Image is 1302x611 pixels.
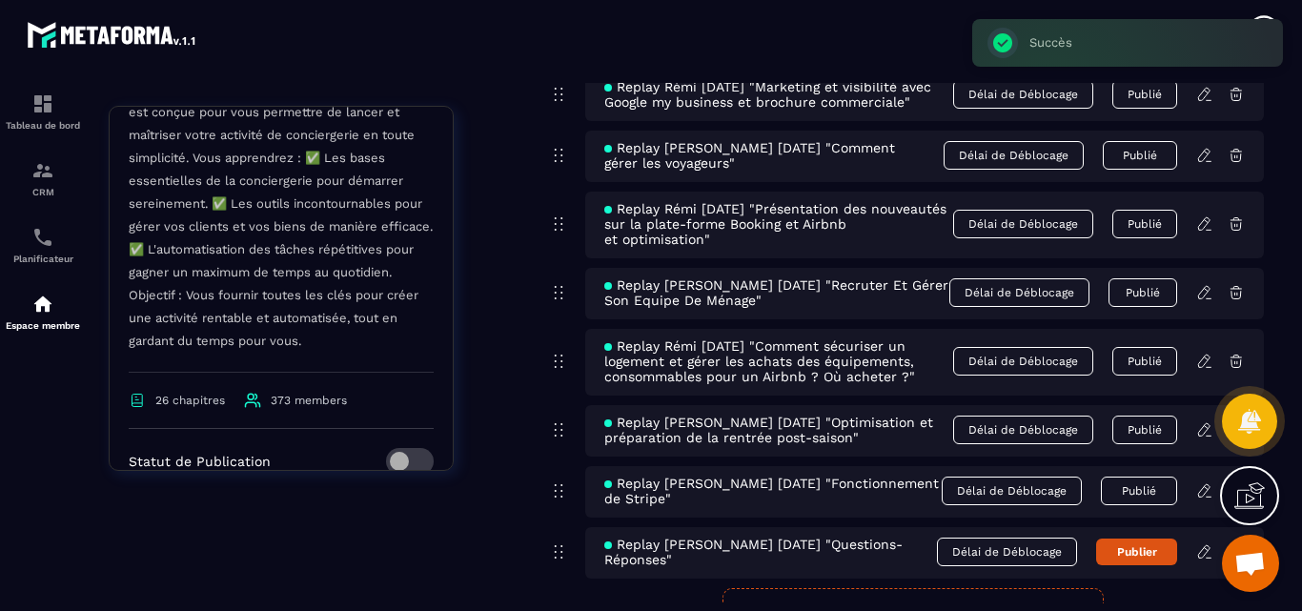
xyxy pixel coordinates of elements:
[1112,347,1177,376] button: Publié
[604,415,953,445] span: Replay [PERSON_NAME] [DATE] "Optimisation et préparation de la rentrée post-saison"
[604,277,949,308] span: Replay [PERSON_NAME] [DATE] "Recruter Et Gérer Son Equipe De Ménage"
[129,55,434,373] p: Découvrez les fondamentaux de la conciergerie immobilière 100% automatisée. Cette formation est c...
[953,80,1093,109] span: Délai de Déblocage
[1096,539,1177,565] button: Publier
[31,159,54,182] img: formation
[5,120,81,131] p: Tableau de bord
[953,347,1093,376] span: Délai de Déblocage
[5,254,81,264] p: Planificateur
[271,394,347,407] span: 373 members
[604,537,937,567] span: Replay [PERSON_NAME] [DATE] "Questions-Réponses"
[31,293,54,316] img: automations
[5,320,81,331] p: Espace membre
[942,477,1082,505] span: Délai de Déblocage
[5,278,81,345] a: automationsautomationsEspace membre
[604,201,953,247] span: Replay Rémi [DATE] "Présentation des nouveautés sur la plate-forme Booking et Airbnb et optimisat...
[953,210,1093,238] span: Délai de Déblocage
[5,212,81,278] a: schedulerschedulerPlanificateur
[31,226,54,249] img: scheduler
[5,78,81,145] a: formationformationTableau de bord
[5,145,81,212] a: formationformationCRM
[1112,210,1177,238] button: Publié
[5,187,81,197] p: CRM
[604,338,953,384] span: Replay Rémi [DATE] "Comment sécuriser un logement et gérer les achats des équipements, consommabl...
[155,394,225,407] span: 26 chapitres
[953,416,1093,444] span: Délai de Déblocage
[604,140,944,171] span: Replay [PERSON_NAME] [DATE] "Comment gérer les voyageurs"
[1101,477,1177,505] button: Publié
[1112,80,1177,109] button: Publié
[31,92,54,115] img: formation
[129,454,271,469] p: Statut de Publication
[27,17,198,51] img: logo
[1112,416,1177,444] button: Publié
[604,79,953,110] span: Replay Rémi [DATE] "Marketing et visibilité avec Google my business et brochure commerciale"
[949,278,1089,307] span: Délai de Déblocage
[1109,278,1177,307] button: Publié
[1222,535,1279,592] div: Ouvrir le chat
[1103,141,1177,170] button: Publié
[604,476,942,506] span: Replay [PERSON_NAME] [DATE] "Fonctionnement de Stripe"
[944,141,1084,170] span: Délai de Déblocage
[937,538,1077,566] span: Délai de Déblocage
